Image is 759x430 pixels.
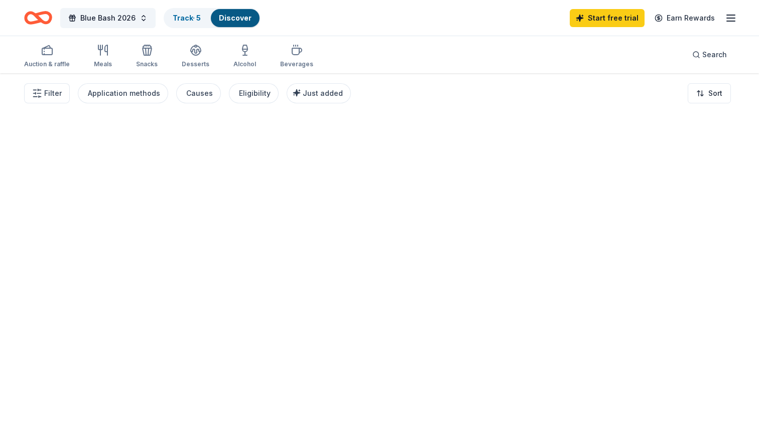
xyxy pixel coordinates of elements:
button: Causes [176,83,221,103]
div: Beverages [280,60,313,68]
button: Filter [24,83,70,103]
div: Meals [94,60,112,68]
div: Snacks [136,60,158,68]
button: Track· 5Discover [164,8,261,28]
div: Application methods [88,87,160,99]
div: Alcohol [233,60,256,68]
button: Sort [688,83,731,103]
div: Desserts [182,60,209,68]
span: Filter [44,87,62,99]
button: Just added [287,83,351,103]
button: Application methods [78,83,168,103]
a: Track· 5 [173,14,201,22]
span: Blue Bash 2026 [80,12,136,24]
a: Home [24,6,52,30]
span: Search [702,49,727,61]
button: Eligibility [229,83,279,103]
a: Discover [219,14,251,22]
div: Causes [186,87,213,99]
span: Sort [708,87,722,99]
button: Meals [94,40,112,73]
button: Beverages [280,40,313,73]
button: Auction & raffle [24,40,70,73]
button: Desserts [182,40,209,73]
a: Earn Rewards [649,9,721,27]
button: Alcohol [233,40,256,73]
button: Search [684,45,735,65]
a: Start free trial [570,9,645,27]
div: Eligibility [239,87,271,99]
button: Snacks [136,40,158,73]
div: Auction & raffle [24,60,70,68]
button: Blue Bash 2026 [60,8,156,28]
span: Just added [303,89,343,97]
